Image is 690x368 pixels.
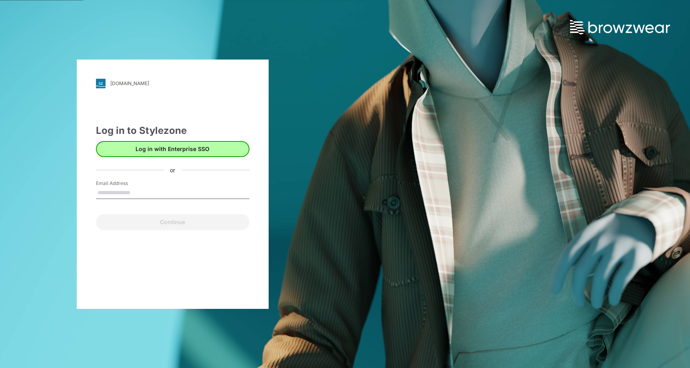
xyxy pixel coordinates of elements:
[96,79,249,88] a: [DOMAIN_NAME]
[164,166,181,174] div: or
[110,80,149,86] div: [DOMAIN_NAME]
[570,20,670,34] img: browzwear-logo.73288ffb.svg
[96,79,106,88] img: svg+xml;base64,PHN2ZyB3aWR0aD0iMjgiIGhlaWdodD0iMjgiIHZpZXdCb3g9IjAgMCAyOCAyOCIgZmlsbD0ibm9uZSIgeG...
[96,180,152,187] label: Email Address
[96,141,249,157] button: Log in with Enterprise SSO
[96,123,249,138] div: Log in to Stylezone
